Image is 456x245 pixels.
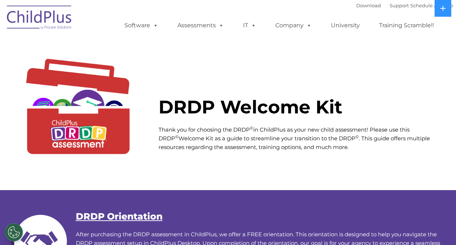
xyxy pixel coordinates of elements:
a: Download [356,3,381,8]
button: Cookies Settings [5,223,23,241]
a: University [324,18,367,33]
font: | [356,3,453,8]
img: DRDP-Tool-Kit2.gif [9,38,148,177]
a: Company [268,18,319,33]
a: Software [117,18,165,33]
sup: © [175,134,178,139]
img: ChildPlus by Procare Solutions [3,0,76,37]
a: IT [236,18,263,33]
sup: © [250,125,253,130]
a: Training Scramble!! [372,18,441,33]
a: Support [390,3,409,8]
a: Schedule A Demo [410,3,453,8]
span: Thank you for choosing the DRDP in ChildPlus as your new child assessment! Please use this DRDP W... [159,126,430,150]
a: DRDP Orientation [76,211,163,222]
strong: DRDP Welcome Kit [159,96,342,118]
sup: © [356,134,359,139]
a: Assessments [170,18,231,33]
